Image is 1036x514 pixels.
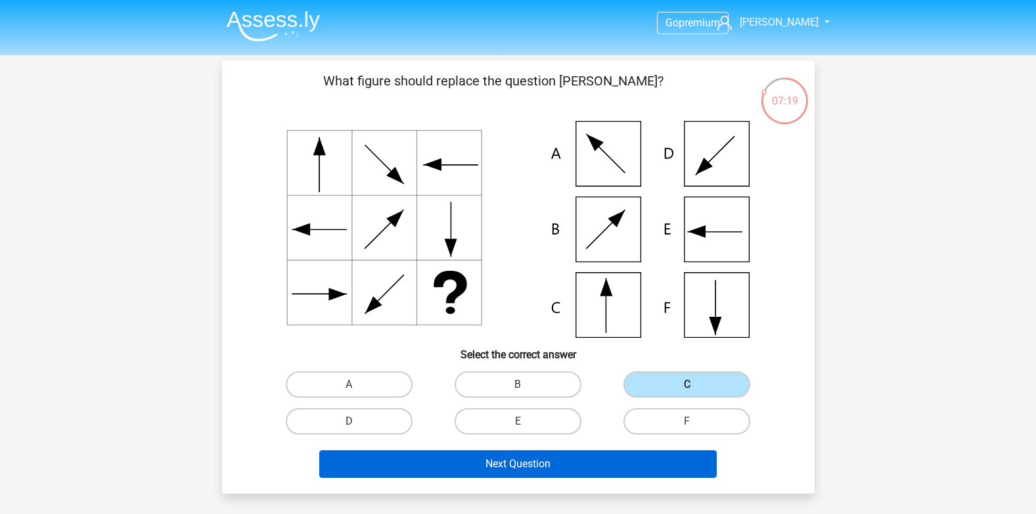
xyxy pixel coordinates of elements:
[455,371,581,398] label: B
[665,16,679,29] span: Go
[286,371,413,398] label: A
[740,16,819,28] span: [PERSON_NAME]
[243,338,794,361] h6: Select the correct answer
[623,371,750,398] label: C
[455,408,581,434] label: E
[623,408,750,434] label: F
[679,16,720,29] span: premium
[319,450,717,478] button: Next Question
[286,408,413,434] label: D
[227,11,320,41] img: Assessly
[243,71,744,110] p: What figure should replace the question [PERSON_NAME]?
[760,76,809,109] div: 07:19
[712,14,820,30] a: [PERSON_NAME]
[658,14,728,32] a: Gopremium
